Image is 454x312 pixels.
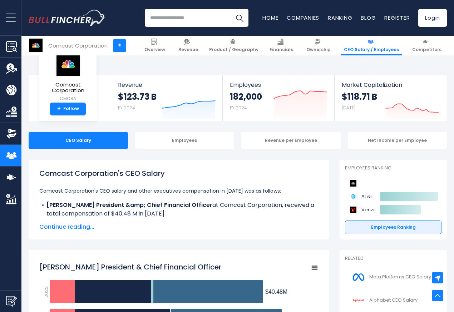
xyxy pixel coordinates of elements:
[262,14,278,21] a: Home
[175,36,201,55] a: Revenue
[230,81,327,88] span: Employees
[118,81,216,88] span: Revenue
[345,221,441,234] a: Employees Ranking
[349,179,358,188] img: Comcast Corporation competitors logo
[265,289,287,295] tspan: $40.48M
[361,14,376,21] a: Blog
[45,95,91,102] small: CMCSA
[209,47,258,53] span: Product / Geography
[39,201,318,218] li: at Comcast Corporation, received a total compensation of $40.48 M in [DATE].
[270,47,293,53] span: Financials
[43,286,50,298] text: 2022
[342,81,439,88] span: Market Capitalization
[348,132,447,149] div: Net Income per Employee
[118,105,135,111] small: FY 2024
[29,10,106,26] img: Bullfincher logo
[141,36,168,55] a: Overview
[361,193,397,200] span: AT&T
[342,91,377,102] strong: $118.71 B
[241,132,341,149] div: Revenue per Employee
[341,36,402,55] a: CEO Salary / Employees
[266,36,296,55] a: Financials
[335,75,446,121] a: Market Capitalization $118.71 B [DATE]
[361,206,397,213] span: Verizon Communications
[303,36,334,55] a: Ownership
[55,53,80,76] img: CMCSA logo
[345,165,441,171] p: Employees Ranking
[369,297,418,303] span: Alphabet CEO Salary
[178,47,198,53] span: Revenue
[409,36,445,55] a: Competitors
[384,14,410,21] a: Register
[342,105,355,111] small: [DATE]
[29,39,43,52] img: CMCSA logo
[344,47,399,53] span: CEO Salary / Employees
[45,52,91,103] a: Comcast Corporation CMCSA
[48,41,108,50] div: Comcast Corporation
[223,75,334,121] a: Employees 182,000 FY 2024
[39,168,318,179] h1: Comcast Corporation's CEO Salary
[39,223,318,231] span: Continue reading...
[349,192,358,201] img: AT&T competitors logo
[349,192,375,201] a: AT&T
[111,75,223,121] a: Revenue $123.73 B FY 2024
[39,262,221,272] tspan: [PERSON_NAME] President & Chief Financial Officer
[29,10,105,26] a: Go to homepage
[230,91,262,102] strong: 182,000
[349,292,367,308] img: GOOGL logo
[349,269,367,285] img: META logo
[418,9,447,27] a: Login
[345,256,441,262] p: Related
[144,47,165,53] span: Overview
[39,187,318,195] p: Comcast Corporation's CEO salary and other executives compensation in [DATE] was as follows:
[118,91,157,102] strong: $123.73 B
[349,205,358,214] img: Verizon Communications competitors logo
[231,9,248,27] button: Search
[287,14,319,21] a: Companies
[306,47,331,53] span: Ownership
[328,14,352,21] a: Ranking
[349,205,375,214] a: Verizon Communications
[345,267,441,287] a: Meta Platforms CEO Salary
[135,132,235,149] div: Employees
[369,274,431,280] span: Meta Platforms CEO Salary
[113,39,126,52] a: +
[46,201,212,209] b: [PERSON_NAME] President &amp; Chief Financial Officer
[29,132,128,149] div: CEO Salary
[206,36,262,55] a: Product / Geography
[412,47,441,53] span: Competitors
[230,105,247,111] small: FY 2024
[50,103,86,115] a: +Follow
[57,106,61,112] strong: +
[45,82,91,94] span: Comcast Corporation
[345,291,441,310] a: Alphabet CEO Salary
[6,128,17,139] img: Ownership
